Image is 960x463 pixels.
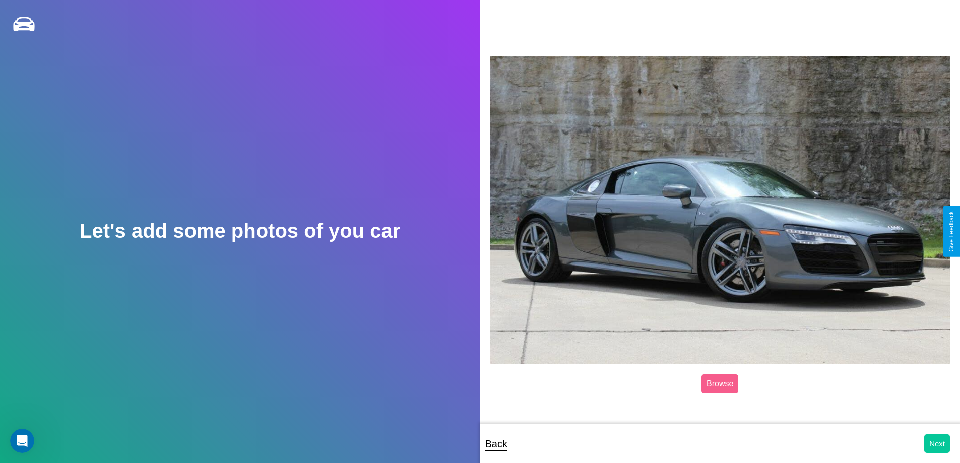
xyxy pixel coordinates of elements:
iframe: Intercom live chat [10,429,34,453]
button: Next [924,434,950,453]
p: Back [485,435,507,453]
h2: Let's add some photos of you car [80,220,400,242]
img: posted [490,56,950,365]
div: Give Feedback [948,211,955,252]
label: Browse [701,374,738,393]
